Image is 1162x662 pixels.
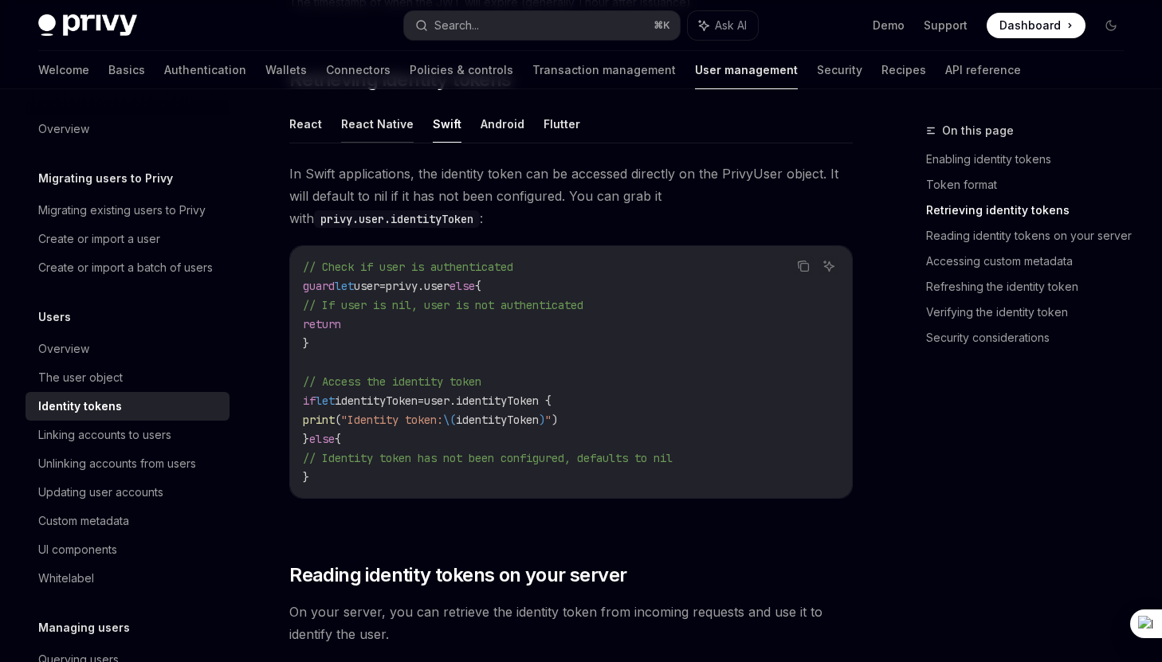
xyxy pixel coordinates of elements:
[38,169,173,188] h5: Migrating users to Privy
[26,535,230,564] a: UI components
[289,562,626,588] span: Reading identity tokens on your server
[38,307,71,327] h5: Users
[945,51,1021,89] a: API reference
[449,279,475,293] span: else
[26,449,230,478] a: Unlinking accounts from users
[481,105,524,143] button: Android
[303,317,341,331] span: return
[434,16,479,35] div: Search...
[539,413,545,427] span: )
[817,51,862,89] a: Security
[926,300,1136,325] a: Verifying the identity token
[26,115,230,143] a: Overview
[688,11,758,40] button: Ask AI
[26,392,230,421] a: Identity tokens
[38,425,171,445] div: Linking accounts to users
[881,51,926,89] a: Recipes
[926,325,1136,351] a: Security considerations
[456,413,539,427] span: identityToken
[303,279,335,293] span: guard
[38,119,89,139] div: Overview
[303,413,335,427] span: print
[316,394,335,408] span: let
[404,11,679,40] button: Search...⌘K
[289,105,322,143] button: React
[532,51,676,89] a: Transaction management
[38,339,89,358] div: Overview
[164,51,246,89] a: Authentication
[38,368,123,387] div: The user object
[38,201,206,220] div: Migrating existing users to Privy
[26,478,230,507] a: Updating user accounts
[715,18,747,33] span: Ask AI
[335,279,354,293] span: let
[303,260,513,274] span: // Check if user is authenticated
[443,413,456,427] span: \(
[26,564,230,593] a: Whitelabel
[987,13,1085,38] a: Dashboard
[335,432,341,446] span: {
[108,51,145,89] a: Basics
[341,105,414,143] button: React Native
[544,105,580,143] button: Flutter
[38,229,160,249] div: Create or import a user
[926,274,1136,300] a: Refreshing the identity token
[38,511,129,531] div: Custom metadata
[341,413,443,427] span: "Identity token:
[26,225,230,253] a: Create or import a user
[303,298,583,312] span: // If user is nil, user is not authenticated
[26,363,230,392] a: The user object
[926,223,1136,249] a: Reading identity tokens on your server
[303,374,481,389] span: // Access the identity token
[265,51,307,89] a: Wallets
[38,51,89,89] a: Welcome
[819,256,839,276] button: Ask AI
[942,121,1014,140] span: On this page
[545,413,552,427] span: "
[424,394,552,408] span: user.identityToken {
[926,198,1136,223] a: Retrieving identity tokens
[38,483,163,502] div: Updating user accounts
[1098,13,1124,38] button: Toggle dark mode
[289,163,853,229] span: In Swift applications, the identity token can be accessed directly on the PrivyUser object. It wi...
[475,279,481,293] span: {
[314,210,480,228] code: privy.user.identityToken
[552,413,558,427] span: )
[793,256,814,276] button: Copy the contents from the code block
[303,470,309,484] span: }
[26,507,230,535] a: Custom metadata
[303,451,673,465] span: // Identity token has not been configured, defaults to nil
[326,51,391,89] a: Connectors
[38,454,196,473] div: Unlinking accounts from users
[26,196,230,225] a: Migrating existing users to Privy
[289,601,853,645] span: On your server, you can retrieve the identity token from incoming requests and use it to identify...
[654,19,670,32] span: ⌘ K
[999,18,1061,33] span: Dashboard
[309,432,335,446] span: else
[926,172,1136,198] a: Token format
[433,105,461,143] button: Swift
[335,413,341,427] span: (
[926,249,1136,274] a: Accessing custom metadata
[303,394,316,408] span: if
[38,618,130,637] h5: Managing users
[418,394,424,408] span: =
[926,147,1136,172] a: Enabling identity tokens
[873,18,905,33] a: Demo
[335,394,418,408] span: identityToken
[38,14,137,37] img: dark logo
[38,258,213,277] div: Create or import a batch of users
[924,18,968,33] a: Support
[38,569,94,588] div: Whitelabel
[38,397,122,416] div: Identity tokens
[26,421,230,449] a: Linking accounts to users
[410,51,513,89] a: Policies & controls
[695,51,798,89] a: User management
[38,540,117,559] div: UI components
[379,279,386,293] span: =
[354,279,379,293] span: user
[26,335,230,363] a: Overview
[303,432,309,446] span: }
[26,253,230,282] a: Create or import a batch of users
[303,336,309,351] span: }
